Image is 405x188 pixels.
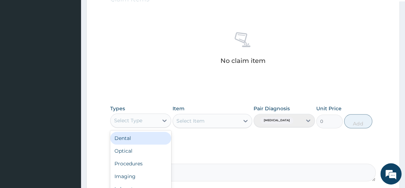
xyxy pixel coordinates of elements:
[316,105,342,112] label: Unit Price
[110,145,172,157] div: Optical
[110,154,376,160] label: Comment
[4,118,134,143] textarea: Type your message and hit 'Enter'
[110,106,125,112] label: Types
[344,114,372,128] button: Add
[41,52,97,123] span: We're online!
[110,170,172,183] div: Imaging
[114,117,142,124] div: Select Type
[37,40,118,49] div: Chat with us now
[110,157,172,170] div: Procedures
[116,4,132,20] div: Minimize live chat window
[254,105,290,112] label: Pair Diagnosis
[220,57,266,64] p: No claim item
[173,105,185,112] label: Item
[13,35,29,53] img: d_794563401_company_1708531726252_794563401
[110,132,172,145] div: Dental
